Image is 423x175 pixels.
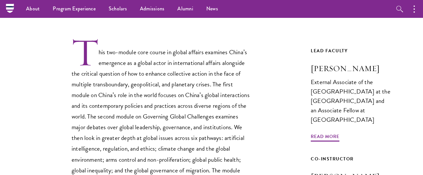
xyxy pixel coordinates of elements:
[311,63,390,74] h3: [PERSON_NAME]
[311,155,390,163] div: Co-Instructor
[311,47,390,137] a: Lead Faculty [PERSON_NAME] External Associate of the [GEOGRAPHIC_DATA] at the [GEOGRAPHIC_DATA] a...
[311,132,339,143] span: Read More
[311,47,390,55] div: Lead Faculty
[311,77,390,124] div: External Associate of the [GEOGRAPHIC_DATA] at the [GEOGRAPHIC_DATA] and an Associate Fellow at [...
